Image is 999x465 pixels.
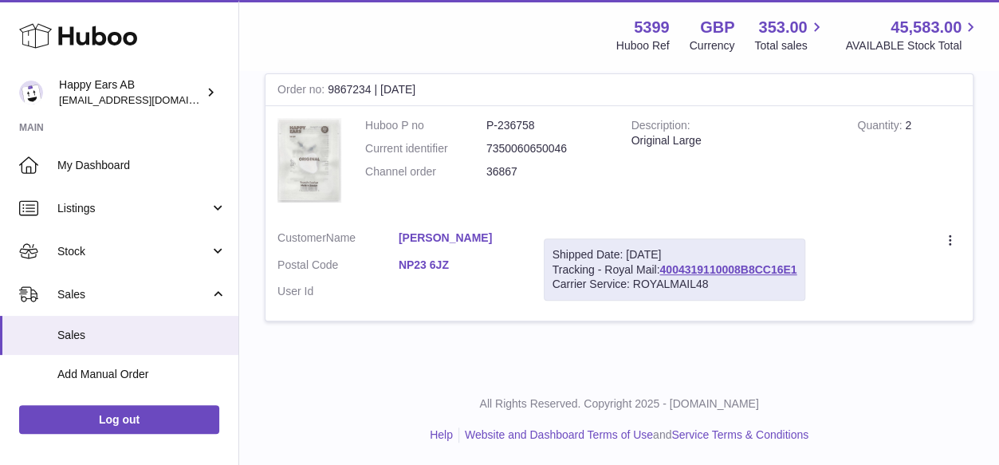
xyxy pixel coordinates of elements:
[857,119,905,136] strong: Quantity
[465,428,653,441] a: Website and Dashboard Terms of Use
[671,428,808,441] a: Service Terms & Conditions
[553,247,797,262] div: Shipped Date: [DATE]
[277,231,326,244] span: Customer
[486,141,608,156] dd: 7350060650046
[19,81,43,104] img: 3pl@happyearsearplugs.com
[277,258,399,277] dt: Postal Code
[277,231,399,250] dt: Name
[277,118,341,203] img: 53991712582266.png
[845,106,973,218] td: 2
[845,17,980,53] a: 45,583.00 AVAILABLE Stock Total
[399,258,520,273] a: NP23 6JZ
[700,17,734,38] strong: GBP
[57,158,226,173] span: My Dashboard
[277,284,399,299] dt: User Id
[365,164,486,179] dt: Channel order
[459,428,808,443] li: and
[553,277,797,292] div: Carrier Service: ROYALMAIL48
[277,83,328,100] strong: Order no
[57,328,226,343] span: Sales
[430,428,453,441] a: Help
[486,164,608,179] dd: 36867
[659,263,796,276] a: 4004319110008B8CC16E1
[616,38,670,53] div: Huboo Ref
[631,119,690,136] strong: Description
[252,396,986,412] p: All Rights Reserved. Copyright 2025 - [DOMAIN_NAME]
[59,93,234,106] span: [EMAIL_ADDRESS][DOMAIN_NAME]
[59,77,203,108] div: Happy Ears AB
[57,287,210,302] span: Sales
[19,405,219,434] a: Log out
[265,74,973,106] div: 9867234 | [DATE]
[891,17,962,38] span: 45,583.00
[631,133,834,148] div: Original Large
[365,118,486,133] dt: Huboo P no
[57,244,210,259] span: Stock
[754,38,825,53] span: Total sales
[544,238,806,301] div: Tracking - Royal Mail:
[57,367,226,382] span: Add Manual Order
[754,17,825,53] a: 353.00 Total sales
[486,118,608,133] dd: P-236758
[399,231,520,246] a: [PERSON_NAME]
[57,201,210,216] span: Listings
[634,17,670,38] strong: 5399
[758,17,807,38] span: 353.00
[690,38,735,53] div: Currency
[365,141,486,156] dt: Current identifier
[845,38,980,53] span: AVAILABLE Stock Total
